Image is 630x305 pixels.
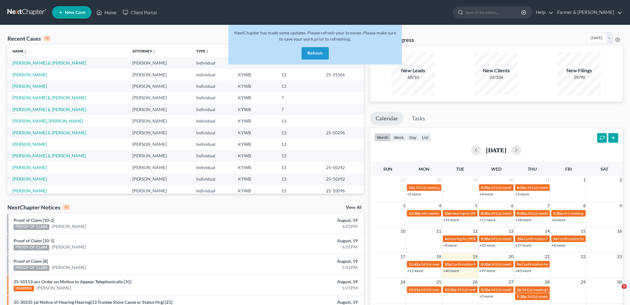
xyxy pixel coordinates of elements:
[233,104,277,115] td: KYWB
[449,236,530,241] span: hearing for [PERSON_NAME] & [PERSON_NAME]
[233,185,277,196] td: KYWB
[12,60,86,65] a: [PERSON_NAME] & [PERSON_NAME]
[409,262,420,267] span: 11:45a
[374,133,391,141] button: month
[233,150,277,162] td: KYWB
[52,244,86,250] a: [PERSON_NAME]
[127,57,191,69] td: [PERSON_NAME]
[233,173,277,185] td: KYWB
[14,238,54,243] a: Proof of Claim [10-1]
[517,294,526,299] span: 2:30p
[14,286,34,291] div: HEARING
[191,138,233,150] td: Individual
[583,176,586,184] span: 1
[276,127,321,138] td: 13
[247,279,358,285] div: August, 19
[544,227,550,235] span: 14
[580,253,586,260] span: 22
[191,173,233,185] td: Individual
[191,185,233,196] td: Individual
[563,211,619,216] span: 341 meeting for [PERSON_NAME]
[552,218,565,222] a: +4 more
[465,7,522,18] input: Search by name...
[547,202,550,209] span: 7
[622,284,627,289] span: 5
[557,74,601,80] div: 29/90
[346,205,361,210] a: View All
[472,176,478,184] span: 29
[443,218,459,222] a: +25 more
[196,49,209,53] a: Typeunfold_more
[14,258,48,264] a: Proof of Claim [8]
[276,138,321,150] td: 13
[558,236,628,241] span: Confirmation hearing for [PERSON_NAME]
[445,236,449,241] span: 9a
[370,112,403,125] a: Calendar
[527,211,587,216] span: 341(a) meeting for [PERSON_NAME]
[491,236,584,241] span: 341(a) meeting for [PERSON_NAME] & [PERSON_NAME]
[436,176,442,184] span: 28
[247,223,358,230] div: 6:01PM
[544,176,550,184] span: 31
[321,162,364,173] td: 25-50242
[524,236,627,241] span: Confirmation hearing for [PERSON_NAME] & [PERSON_NAME]
[580,278,586,286] span: 29
[127,104,191,115] td: [PERSON_NAME]
[616,227,623,235] span: 16
[616,278,623,286] span: 30
[37,285,71,291] a: [PERSON_NAME]
[14,224,49,230] div: PROOF OF CLAIM
[457,287,517,292] span: 341(a) meeting for [PERSON_NAME]
[443,268,459,273] a: +40 more
[553,211,562,216] span: 9:30a
[233,162,277,173] td: KYWB
[321,69,364,80] td: 25-31566
[205,50,209,53] i: unfold_more
[508,278,514,286] span: 27
[391,67,435,74] div: New Leads
[127,185,191,196] td: [PERSON_NAME]
[452,211,500,216] span: Hearing for [PERSON_NAME]
[436,227,442,235] span: 11
[191,92,233,104] td: Individual
[191,115,233,127] td: Individual
[491,185,551,190] span: 341(a) meeting for [PERSON_NAME]
[421,262,481,267] span: 341(a) meeting for [PERSON_NAME]
[276,69,321,80] td: 13
[479,294,493,298] a: +5 more
[391,74,435,80] div: 68/10
[544,253,550,260] span: 21
[481,185,490,190] span: 8:30a
[479,192,493,196] a: +4 more
[247,264,358,271] div: 5:01PM
[528,166,537,172] span: Thu
[233,138,277,150] td: KYWB
[474,202,478,209] span: 5
[127,138,191,150] td: [PERSON_NAME]
[191,150,233,162] td: Individual
[391,133,407,141] button: week
[409,185,415,190] span: 10a
[12,130,86,135] a: [PERSON_NAME] & [PERSON_NAME]
[406,112,431,125] a: Tasks
[515,192,529,196] a: +3 more
[515,268,531,273] a: +85 more
[247,244,358,250] div: 6:01PM
[191,162,233,173] td: Individual
[12,83,47,89] a: [PERSON_NAME]
[400,176,406,184] span: 27
[419,166,430,172] span: Mon
[14,299,172,305] a: 25-30235-jal Notice of Hearing Hearing(13 Trustee Show Cause or Status Hrg) [21]
[407,192,421,196] a: +5 more
[481,287,490,292] span: 8:30a
[601,166,608,172] span: Sat
[616,253,623,260] span: 23
[583,202,586,209] span: 8
[479,268,495,273] a: +97 more
[12,107,86,112] a: [PERSON_NAME] & [PERSON_NAME]
[456,166,464,172] span: Tue
[407,133,419,141] button: day
[445,262,451,267] span: 10a
[127,80,191,92] td: [PERSON_NAME]
[619,176,623,184] span: 2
